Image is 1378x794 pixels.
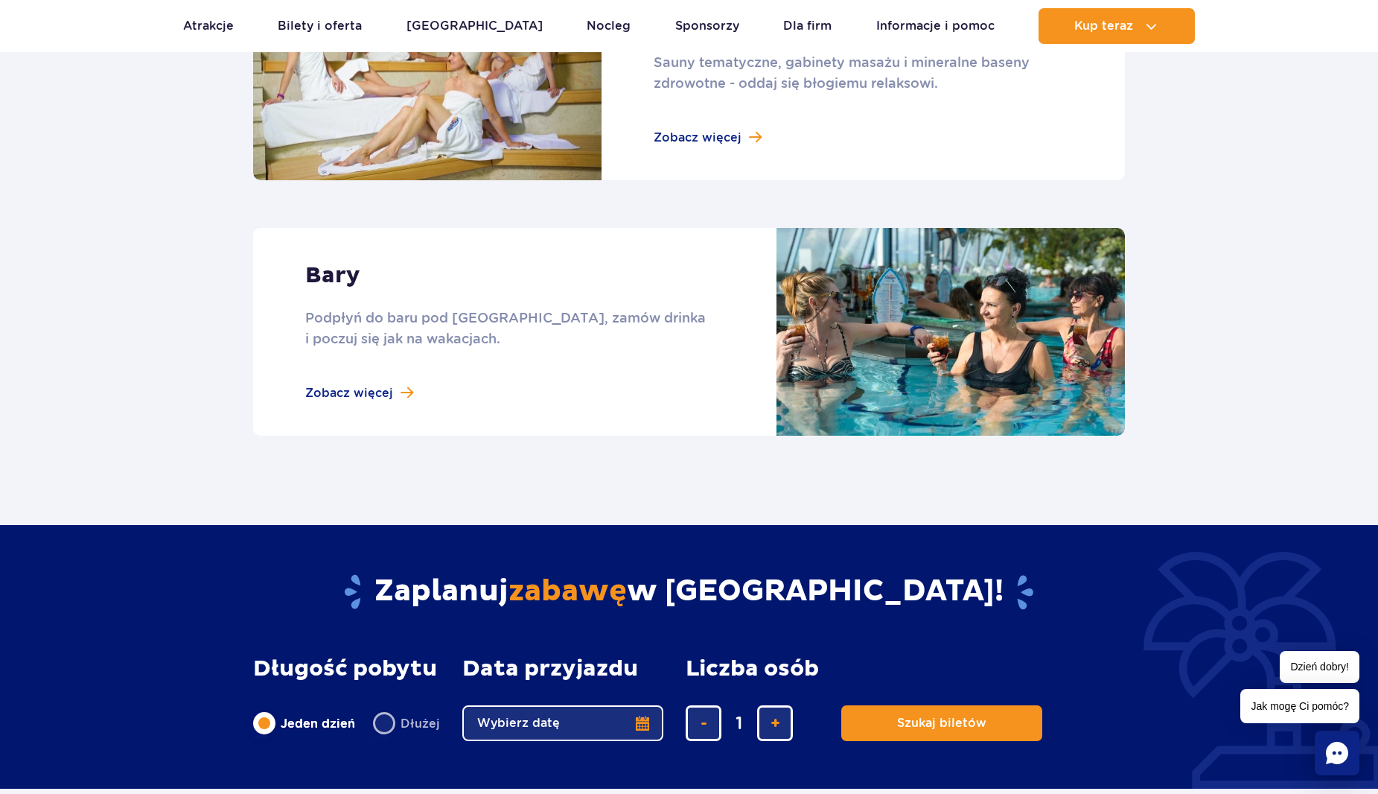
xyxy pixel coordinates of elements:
span: Długość pobytu [253,656,437,682]
label: Dłużej [373,708,440,739]
a: Sponsorzy [675,8,739,44]
div: Chat [1315,731,1359,775]
button: Kup teraz [1039,8,1195,44]
a: Dla firm [783,8,832,44]
a: Bilety i oferta [278,8,362,44]
a: Informacje i pomoc [876,8,995,44]
button: dodaj bilet [757,705,793,741]
span: Liczba osób [686,656,819,682]
span: Data przyjazdu [462,656,638,682]
span: Jak mogę Ci pomóc? [1240,689,1359,723]
button: Wybierz datę [462,705,663,741]
a: Atrakcje [183,8,234,44]
a: [GEOGRAPHIC_DATA] [406,8,543,44]
button: Szukaj biletów [841,705,1042,741]
h2: Zaplanuj w [GEOGRAPHIC_DATA]! [253,573,1125,612]
span: Szukaj biletów [897,717,986,730]
button: usuń bilet [686,705,721,741]
form: Planowanie wizyty w Park of Poland [253,656,1125,741]
span: Kup teraz [1074,19,1133,33]
label: Jeden dzień [253,708,355,739]
span: zabawę [508,573,627,610]
input: liczba biletów [721,705,757,741]
span: Dzień dobry! [1280,651,1359,683]
a: Nocleg [587,8,631,44]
